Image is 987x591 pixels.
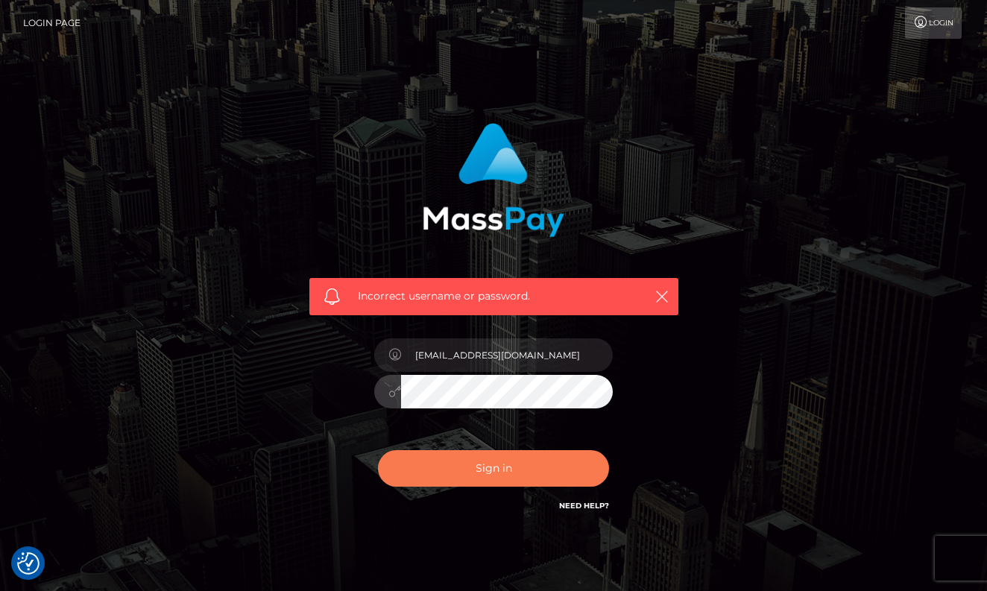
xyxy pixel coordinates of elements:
button: Sign in [378,450,609,487]
img: Revisit consent button [17,552,40,575]
a: Login Page [23,7,81,39]
a: Need Help? [559,501,609,511]
span: Incorrect username or password. [358,288,630,304]
a: Login [905,7,962,39]
input: Username... [401,338,613,372]
img: MassPay Login [423,123,564,237]
button: Consent Preferences [17,552,40,575]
